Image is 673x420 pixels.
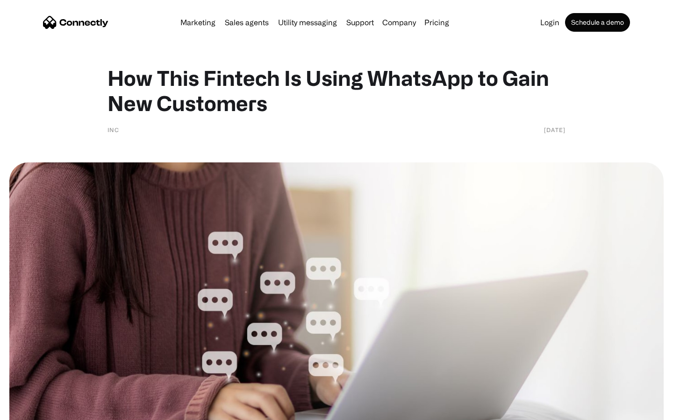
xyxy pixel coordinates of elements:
[177,19,219,26] a: Marketing
[9,404,56,417] aside: Language selected: English
[544,125,566,134] div: [DATE]
[382,16,416,29] div: Company
[107,65,566,116] h1: How This Fintech Is Using WhatsApp to Gain New Customers
[274,19,341,26] a: Utility messaging
[107,125,119,134] div: INC
[565,13,630,32] a: Schedule a demo
[421,19,453,26] a: Pricing
[19,404,56,417] ul: Language list
[221,19,272,26] a: Sales agents
[537,19,563,26] a: Login
[343,19,378,26] a: Support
